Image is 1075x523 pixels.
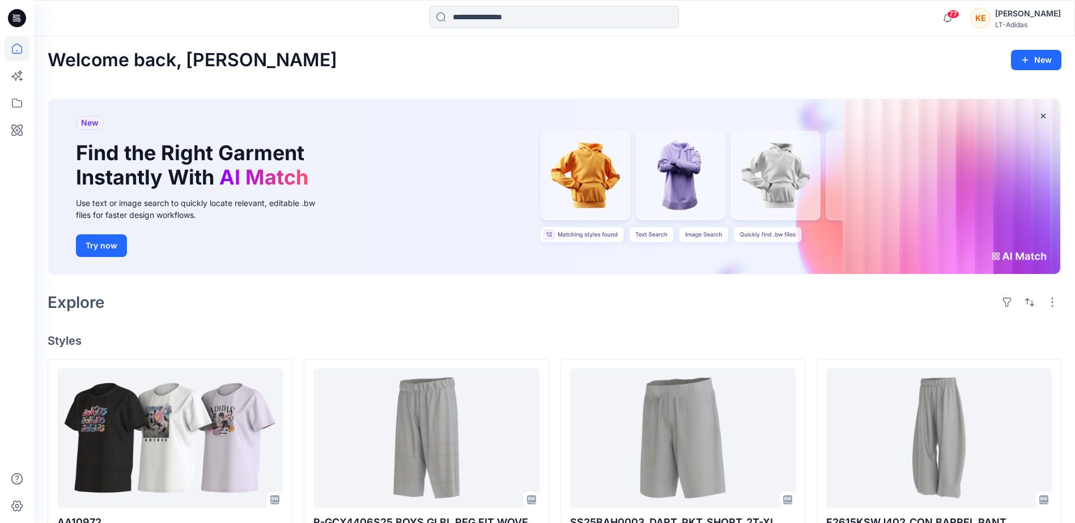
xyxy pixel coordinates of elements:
[48,50,337,71] h2: Welcome back, [PERSON_NAME]
[995,20,1061,29] div: LT-Adidas
[57,368,283,507] a: AA10972
[81,116,99,130] span: New
[48,334,1061,348] h4: Styles
[570,368,796,507] a: SS25BAH0003_DART_PKT_SHORT_2T-XL_APP
[76,197,331,221] div: Use text or image search to quickly locate relevant, editable .bw files for faster design workflows.
[313,368,539,507] a: R-GCX4406S25 BOYS GLBL REG FIT WOVEN KNITTED SHORTS FULL ELASTIC
[219,165,308,190] span: AI Match
[947,10,959,19] span: 77
[970,8,991,28] div: KE
[76,141,314,190] h1: Find the Right Garment Instantly With
[995,7,1061,20] div: [PERSON_NAME]
[76,234,127,257] button: Try now
[48,293,105,311] h2: Explore
[1011,50,1061,70] button: New
[826,368,1052,507] a: F2615KSWJ402_CON BARREL PANT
